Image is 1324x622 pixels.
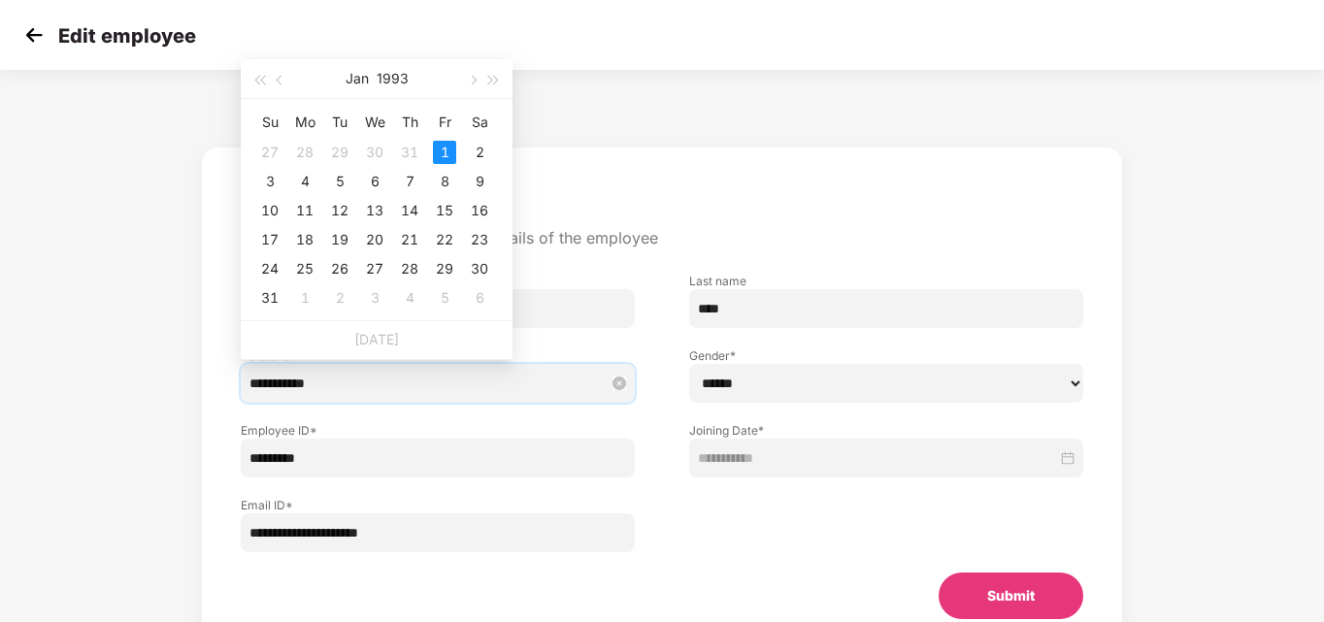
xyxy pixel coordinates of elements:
[19,20,49,49] img: svg+xml;base64,PHN2ZyB4bWxucz0iaHR0cDovL3d3dy53My5vcmcvMjAwMC9zdmciIHdpZHRoPSIzMCIgaGVpZ2h0PSIzMC...
[433,199,456,222] div: 15
[357,138,392,167] td: 1992-12-30
[363,199,386,222] div: 13
[287,167,322,196] td: 1993-01-04
[392,225,427,254] td: 1993-01-21
[427,225,462,254] td: 1993-01-22
[468,199,491,222] div: 16
[357,167,392,196] td: 1993-01-06
[612,376,626,390] span: close-circle
[322,167,357,196] td: 1993-01-05
[346,59,369,98] button: Jan
[462,196,497,225] td: 1993-01-16
[468,170,491,193] div: 9
[293,141,316,164] div: 28
[293,286,316,310] div: 1
[322,138,357,167] td: 1992-12-29
[392,196,427,225] td: 1993-01-14
[328,286,351,310] div: 2
[252,138,287,167] td: 1992-12-27
[328,141,351,164] div: 29
[322,225,357,254] td: 1993-01-19
[462,107,497,138] th: Sa
[398,170,421,193] div: 7
[462,225,497,254] td: 1993-01-23
[363,286,386,310] div: 3
[398,257,421,280] div: 28
[241,497,635,513] label: Email ID
[433,141,456,164] div: 1
[363,257,386,280] div: 27
[328,170,351,193] div: 5
[357,107,392,138] th: We
[241,422,635,439] label: Employee ID
[398,228,421,251] div: 21
[258,257,281,280] div: 24
[462,283,497,312] td: 1993-02-06
[252,254,287,283] td: 1993-01-24
[462,138,497,167] td: 1993-01-02
[287,107,322,138] th: Mo
[357,225,392,254] td: 1993-01-20
[689,422,1083,439] label: Joining Date
[433,257,456,280] div: 29
[252,225,287,254] td: 1993-01-17
[241,228,1082,248] p: Please provide all the mandatory details of the employee
[939,573,1083,619] button: Submit
[468,141,491,164] div: 2
[377,59,409,98] button: 1993
[322,107,357,138] th: Tu
[354,331,399,347] a: [DATE]
[357,254,392,283] td: 1993-01-27
[433,228,456,251] div: 22
[293,199,316,222] div: 11
[363,141,386,164] div: 30
[357,196,392,225] td: 1993-01-13
[252,196,287,225] td: 1993-01-10
[293,170,316,193] div: 4
[328,199,351,222] div: 12
[398,199,421,222] div: 14
[258,170,281,193] div: 3
[241,191,1082,224] p: Employee Details
[468,286,491,310] div: 6
[252,283,287,312] td: 1993-01-31
[398,141,421,164] div: 31
[258,199,281,222] div: 10
[287,138,322,167] td: 1992-12-28
[258,228,281,251] div: 17
[287,254,322,283] td: 1993-01-25
[427,107,462,138] th: Fr
[433,170,456,193] div: 8
[427,138,462,167] td: 1993-01-01
[427,167,462,196] td: 1993-01-08
[392,107,427,138] th: Th
[427,254,462,283] td: 1993-01-29
[392,283,427,312] td: 1993-02-04
[287,196,322,225] td: 1993-01-11
[252,167,287,196] td: 1993-01-03
[58,24,196,48] p: Edit employee
[293,257,316,280] div: 25
[398,286,421,310] div: 4
[427,283,462,312] td: 1993-02-05
[462,254,497,283] td: 1993-01-30
[328,228,351,251] div: 19
[468,257,491,280] div: 30
[427,196,462,225] td: 1993-01-15
[357,283,392,312] td: 1993-02-03
[328,257,351,280] div: 26
[258,286,281,310] div: 31
[433,286,456,310] div: 5
[363,228,386,251] div: 20
[258,141,281,164] div: 27
[322,283,357,312] td: 1993-02-02
[392,138,427,167] td: 1992-12-31
[322,254,357,283] td: 1993-01-26
[462,167,497,196] td: 1993-01-09
[363,170,386,193] div: 6
[468,228,491,251] div: 23
[689,273,1083,289] label: Last name
[293,228,316,251] div: 18
[392,167,427,196] td: 1993-01-07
